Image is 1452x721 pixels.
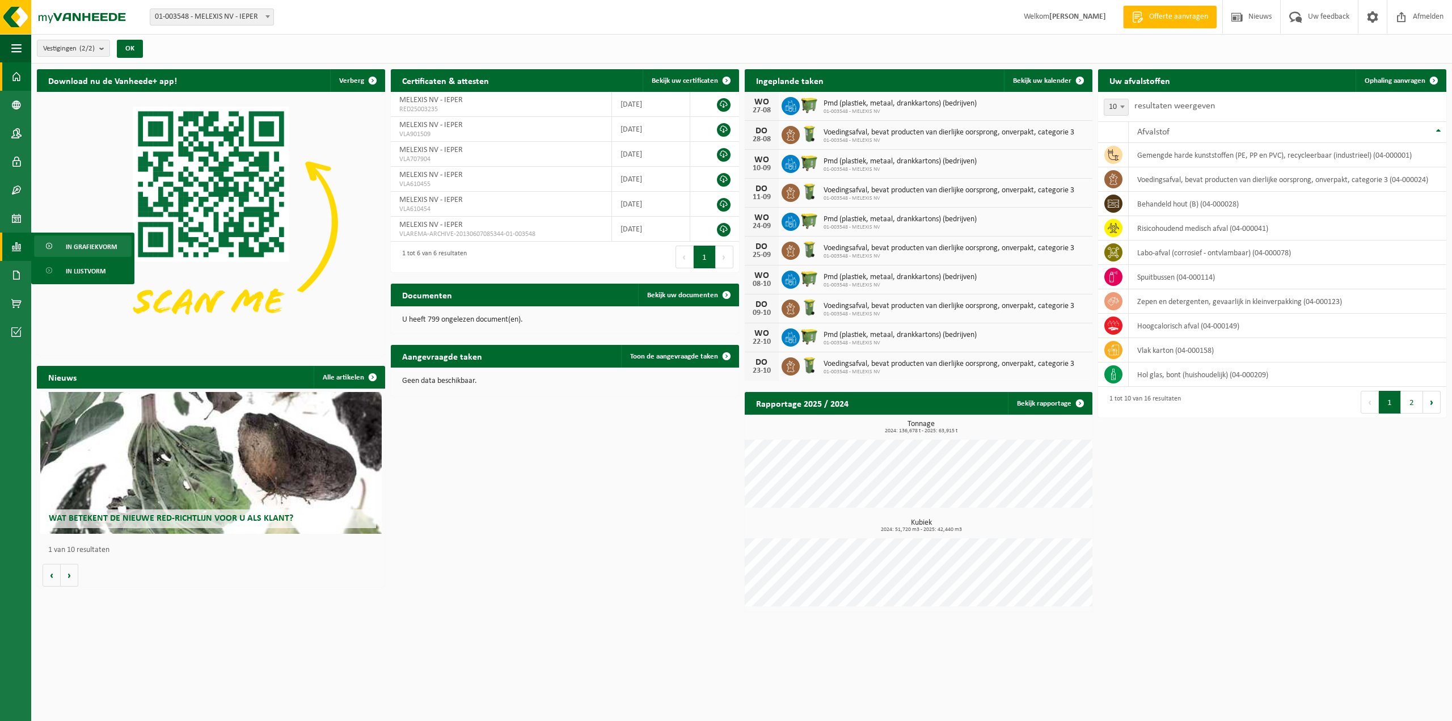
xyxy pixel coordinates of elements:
span: Pmd (plastiek, metaal, drankkartons) (bedrijven) [824,331,977,340]
div: 11-09 [750,193,773,201]
a: Wat betekent de nieuwe RED-richtlijn voor u als klant? [40,392,381,534]
td: behandeld hout (B) (04-000028) [1129,192,1446,216]
div: WO [750,213,773,222]
label: resultaten weergeven [1134,102,1215,111]
span: VLAREMA-ARCHIVE-20130607085344-01-003548 [399,230,603,239]
div: WO [750,98,773,107]
div: 09-10 [750,309,773,317]
td: gemengde harde kunststoffen (PE, PP en PVC), recycleerbaar (industrieel) (04-000001) [1129,143,1446,167]
span: VLA610455 [399,180,603,189]
td: [DATE] [612,117,691,142]
div: 22-10 [750,338,773,346]
span: RED25003235 [399,105,603,114]
span: Voedingsafval, bevat producten van dierlijke oorsprong, onverpakt, categorie 3 [824,360,1074,369]
button: Previous [1361,391,1379,414]
div: WO [750,271,773,280]
span: VLA901509 [399,130,603,139]
img: WB-0140-HPE-GN-50 [800,182,819,201]
td: hol glas, bont (huishoudelijk) (04-000209) [1129,362,1446,387]
span: Pmd (plastiek, metaal, drankkartons) (bedrijven) [824,273,977,282]
a: In grafiekvorm [34,235,132,257]
span: Voedingsafval, bevat producten van dierlijke oorsprong, onverpakt, categorie 3 [824,302,1074,311]
span: 01-003548 - MELEXIS NV [824,195,1074,202]
td: spuitbussen (04-000114) [1129,265,1446,289]
span: In grafiekvorm [66,236,117,258]
a: Bekijk rapportage [1008,392,1091,415]
h2: Documenten [391,284,463,306]
div: DO [750,358,773,367]
span: 2024: 51,720 m3 - 2025: 42,440 m3 [750,527,1093,533]
a: Alle artikelen [314,366,384,389]
td: risicohoudend medisch afval (04-000041) [1129,216,1446,241]
span: 01-003548 - MELEXIS NV [824,311,1074,318]
h2: Aangevraagde taken [391,345,493,367]
h2: Download nu de Vanheede+ app! [37,69,188,91]
button: Vorige [43,564,61,587]
button: Next [1423,391,1441,414]
img: WB-1100-HPE-GN-50 [800,327,819,346]
div: DO [750,127,773,136]
button: Vestigingen(2/2) [37,40,110,57]
button: OK [117,40,143,58]
img: WB-1100-HPE-GN-50 [800,95,819,115]
span: 01-003548 - MELEXIS NV - IEPER [150,9,274,26]
div: 10-09 [750,165,773,172]
a: Bekijk uw certificaten [643,69,738,92]
span: Verberg [339,77,364,85]
h2: Ingeplande taken [745,69,835,91]
span: Voedingsafval, bevat producten van dierlijke oorsprong, onverpakt, categorie 3 [824,186,1074,195]
span: MELEXIS NV - IEPER [399,196,463,204]
td: labo-afval (corrosief - ontvlambaar) (04-000078) [1129,241,1446,265]
span: 01-003548 - MELEXIS NV [824,369,1074,376]
div: 28-08 [750,136,773,144]
img: WB-1100-HPE-GN-50 [800,269,819,288]
span: VLA707904 [399,155,603,164]
h2: Nieuws [37,366,88,388]
p: U heeft 799 ongelezen document(en). [402,316,728,324]
h3: Tonnage [750,420,1093,434]
span: Afvalstof [1137,128,1170,137]
td: [DATE] [612,92,691,117]
h3: Kubiek [750,519,1093,533]
div: WO [750,155,773,165]
span: Vestigingen [43,40,95,57]
p: 1 van 10 resultaten [48,546,379,554]
td: [DATE] [612,167,691,192]
td: [DATE] [612,217,691,242]
button: 2 [1401,391,1423,414]
div: 25-09 [750,251,773,259]
a: Offerte aanvragen [1123,6,1217,28]
span: Pmd (plastiek, metaal, drankkartons) (bedrijven) [824,215,977,224]
a: Bekijk uw kalender [1004,69,1091,92]
button: Volgende [61,564,78,587]
span: 10 [1104,99,1129,116]
div: DO [750,184,773,193]
img: WB-0140-HPE-GN-50 [800,298,819,317]
span: Bekijk uw certificaten [652,77,718,85]
span: MELEXIS NV - IEPER [399,96,463,104]
div: 08-10 [750,280,773,288]
span: 01-003548 - MELEXIS NV [824,253,1074,260]
span: 01-003548 - MELEXIS NV [824,340,977,347]
div: DO [750,300,773,309]
img: Download de VHEPlus App [37,92,385,353]
span: MELEXIS NV - IEPER [399,221,463,229]
span: Pmd (plastiek, metaal, drankkartons) (bedrijven) [824,99,977,108]
span: Bekijk uw kalender [1013,77,1071,85]
span: Toon de aangevraagde taken [630,353,718,360]
td: [DATE] [612,142,691,167]
button: Next [716,246,733,268]
span: Voedingsafval, bevat producten van dierlijke oorsprong, onverpakt, categorie 3 [824,244,1074,253]
span: MELEXIS NV - IEPER [399,121,463,129]
span: 01-003548 - MELEXIS NV [824,282,977,289]
span: 01-003548 - MELEXIS NV - IEPER [150,9,273,25]
h2: Uw afvalstoffen [1098,69,1181,91]
h2: Rapportage 2025 / 2024 [745,392,860,414]
strong: [PERSON_NAME] [1049,12,1106,21]
span: MELEXIS NV - IEPER [399,146,463,154]
span: 01-003548 - MELEXIS NV [824,108,977,115]
count: (2/2) [79,45,95,52]
span: VLA610454 [399,205,603,214]
span: Voedingsafval, bevat producten van dierlijke oorsprong, onverpakt, categorie 3 [824,128,1074,137]
span: MELEXIS NV - IEPER [399,171,463,179]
